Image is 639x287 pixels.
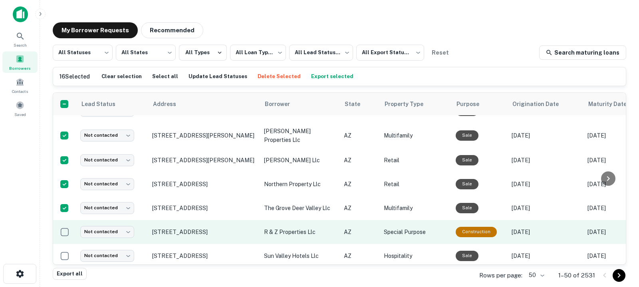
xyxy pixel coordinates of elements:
[539,45,626,60] a: Search maturing loans
[309,71,355,83] button: Export selected
[152,157,256,164] p: [STREET_ADDRESS][PERSON_NAME]
[152,252,256,259] p: [STREET_ADDRESS]
[80,226,134,238] div: Not contacted
[427,45,453,61] button: Reset
[14,42,27,48] span: Search
[152,132,256,139] p: [STREET_ADDRESS][PERSON_NAME]
[2,75,38,96] a: Contacts
[456,179,478,189] div: Sale
[512,156,579,165] p: [DATE]
[152,228,256,236] p: [STREET_ADDRESS]
[80,202,134,214] div: Not contacted
[80,130,134,141] div: Not contacted
[2,98,38,119] a: Saved
[141,22,203,38] button: Recommended
[384,180,448,189] p: Retail
[344,228,376,236] p: AZ
[456,227,497,237] div: This loan purpose was for construction
[508,93,583,115] th: Origination Date
[116,42,176,63] div: All States
[479,271,522,280] p: Rows per page:
[613,269,625,282] button: Go to next page
[81,99,126,109] span: Lead Status
[384,131,448,140] p: Multifamily
[264,156,336,165] p: [PERSON_NAME] llc
[80,250,134,261] div: Not contacted
[53,42,113,63] div: All Statuses
[265,99,300,109] span: Borrower
[264,180,336,189] p: northern property llc
[60,72,90,81] h6: 16 Selected
[599,198,639,236] iframe: Chat Widget
[152,181,256,188] p: [STREET_ADDRESS]
[512,252,579,260] p: [DATE]
[456,155,478,165] div: Sale
[264,252,336,260] p: sun valley hotels llc
[345,99,371,109] span: State
[512,204,579,212] p: [DATE]
[80,154,134,166] div: Not contacted
[384,228,448,236] p: Special Purpose
[53,22,138,38] button: My Borrower Requests
[526,269,546,281] div: 50
[153,99,187,109] span: Address
[9,65,31,71] span: Borrowers
[340,93,380,115] th: State
[452,93,508,115] th: Purpose
[384,156,448,165] p: Retail
[99,71,144,83] button: Clear selection
[148,93,260,115] th: Address
[14,111,26,118] span: Saved
[13,6,28,22] img: capitalize-icon.png
[260,93,340,115] th: Borrower
[456,251,478,261] div: Sale
[380,93,452,115] th: Property Type
[150,71,180,83] button: Select all
[384,252,448,260] p: Hospitality
[512,99,569,109] span: Origination Date
[512,131,579,140] p: [DATE]
[356,42,424,63] div: All Export Statuses
[344,131,376,140] p: AZ
[558,271,595,280] p: 1–50 of 2531
[53,268,87,280] button: Export all
[80,178,134,190] div: Not contacted
[2,51,38,73] a: Borrowers
[344,252,376,260] p: AZ
[512,228,579,236] p: [DATE]
[456,203,478,213] div: Sale
[264,228,336,236] p: r & z properties llc
[179,45,227,61] button: All Types
[256,71,303,83] button: Delete Selected
[456,130,478,140] div: Sale
[384,204,448,212] p: Multifamily
[385,99,434,109] span: Property Type
[512,180,579,189] p: [DATE]
[289,42,353,63] div: All Lead Statuses
[588,100,627,108] h6: Maturity Date
[152,204,256,212] p: [STREET_ADDRESS]
[344,156,376,165] p: AZ
[588,100,635,108] div: Maturity dates displayed may be estimated. Please contact the lender for the most accurate maturi...
[2,28,38,50] a: Search
[264,127,336,144] p: [PERSON_NAME] properties llc
[230,42,286,63] div: All Loan Types
[12,88,28,94] span: Contacts
[344,204,376,212] p: AZ
[456,99,490,109] span: Purpose
[344,180,376,189] p: AZ
[264,204,336,212] p: the grove deer valley llc
[187,71,249,83] button: Update Lead Statuses
[76,93,148,115] th: Lead Status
